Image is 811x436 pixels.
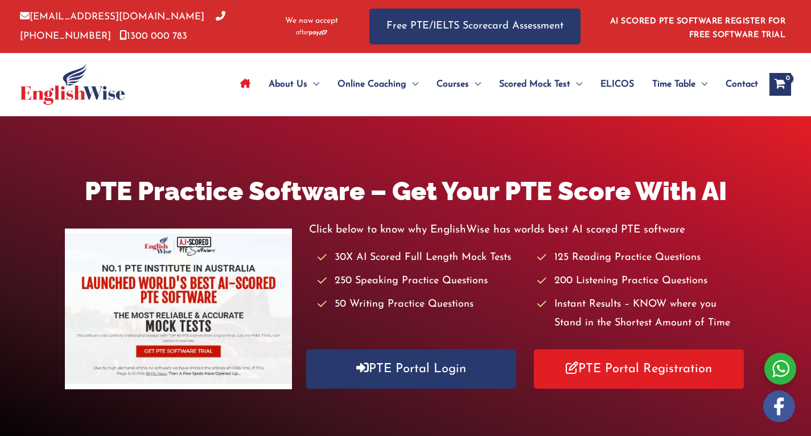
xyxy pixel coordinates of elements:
a: [EMAIL_ADDRESS][DOMAIN_NAME] [20,12,204,22]
li: 200 Listening Practice Questions [537,272,746,291]
span: Online Coaching [337,64,406,104]
li: 125 Reading Practice Questions [537,248,746,267]
a: PTE Portal Login [306,349,516,389]
li: 50 Writing Practice Questions [318,295,526,314]
a: Time TableMenu Toggle [643,64,717,104]
aside: Header Widget 1 [603,8,791,45]
span: We now accept [285,15,338,27]
nav: Site Navigation: Main Menu [231,64,758,104]
li: 30X AI Scored Full Length Mock Tests [318,248,526,267]
a: Scored Mock TestMenu Toggle [490,64,591,104]
a: Contact [717,64,758,104]
a: ELICOS [591,64,643,104]
span: Menu Toggle [469,64,481,104]
img: pte-institute-main [65,229,292,389]
span: Menu Toggle [307,64,319,104]
img: cropped-ew-logo [20,64,125,105]
a: PTE Portal Registration [534,349,744,389]
a: [PHONE_NUMBER] [20,12,225,40]
h1: PTE Practice Software – Get Your PTE Score With AI [65,173,746,209]
span: Menu Toggle [570,64,582,104]
span: Contact [726,64,758,104]
p: Click below to know why EnglishWise has worlds best AI scored PTE software [309,221,746,239]
span: Courses [437,64,469,104]
a: CoursesMenu Toggle [427,64,490,104]
img: Afterpay-Logo [296,30,327,36]
a: 1300 000 783 [120,31,187,41]
a: Free PTE/IELTS Scorecard Assessment [369,9,581,44]
img: white-facebook.png [763,390,795,422]
a: View Shopping Cart, empty [769,73,791,96]
span: Menu Toggle [695,64,707,104]
li: Instant Results – KNOW where you Stand in the Shortest Amount of Time [537,295,746,333]
span: Menu Toggle [406,64,418,104]
span: Time Table [652,64,695,104]
span: ELICOS [600,64,634,104]
span: Scored Mock Test [499,64,570,104]
a: Online CoachingMenu Toggle [328,64,427,104]
span: About Us [269,64,307,104]
a: AI SCORED PTE SOFTWARE REGISTER FOR FREE SOFTWARE TRIAL [610,17,786,39]
li: 250 Speaking Practice Questions [318,272,526,291]
a: About UsMenu Toggle [260,64,328,104]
